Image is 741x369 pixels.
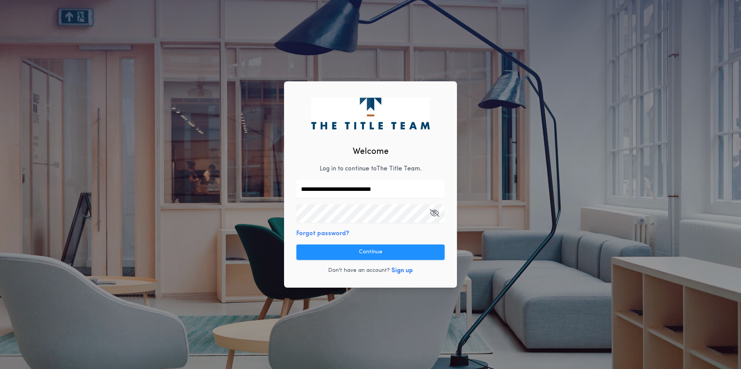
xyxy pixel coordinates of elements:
[311,98,430,129] img: logo
[391,266,413,275] button: Sign up
[328,267,390,275] p: Don't have an account?
[353,145,389,158] h2: Welcome
[296,244,445,260] button: Continue
[320,164,421,174] p: Log in to continue to The Title Team .
[296,229,349,238] button: Forgot password?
